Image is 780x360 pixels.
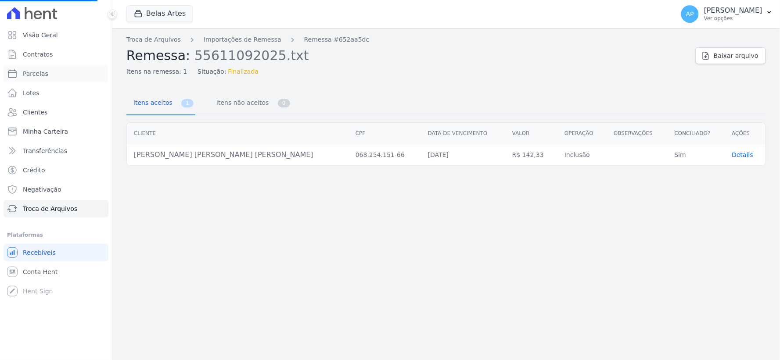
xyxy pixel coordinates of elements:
[194,47,309,63] span: 55611092025.txt
[181,99,194,107] span: 1
[23,185,61,194] span: Negativação
[126,5,193,22] button: Belas Artes
[127,144,349,166] td: [PERSON_NAME] [PERSON_NAME] [PERSON_NAME]
[211,94,270,111] span: Itens não aceitos
[4,200,108,217] a: Troca de Arquivos
[4,181,108,198] a: Negativação
[228,67,259,76] span: Finalizada
[4,84,108,102] a: Lotes
[198,67,226,76] span: Situação:
[557,123,607,144] th: Operação
[4,46,108,63] a: Contratos
[23,89,40,97] span: Lotes
[23,248,56,257] span: Recebíveis
[704,6,762,15] p: [PERSON_NAME]
[607,123,667,144] th: Observações
[278,99,290,107] span: 0
[4,123,108,140] a: Minha Carteira
[23,127,68,136] span: Minha Carteira
[696,47,766,64] a: Baixar arquivo
[23,267,58,276] span: Conta Hent
[23,166,45,175] span: Crédito
[505,144,557,166] td: R$ 142,33
[421,144,505,166] td: [DATE]
[714,51,758,60] span: Baixar arquivo
[304,35,370,44] a: Remessa #652aa5dc
[23,50,53,59] span: Contratos
[725,123,766,144] th: Ações
[126,92,292,115] nav: Tab selector
[668,144,725,166] td: Sim
[505,123,557,144] th: Valor
[674,2,780,26] button: AP [PERSON_NAME] Ver opções
[349,144,421,166] td: 068.254.151-66
[686,11,694,17] span: AP
[4,103,108,121] a: Clientes
[23,69,48,78] span: Parcelas
[204,35,281,44] a: Importações de Remessa
[126,92,195,115] a: Itens aceitos 1
[126,67,187,76] span: Itens na remessa: 1
[557,144,607,166] td: Inclusão
[349,123,421,144] th: CPF
[128,94,174,111] span: Itens aceitos
[4,244,108,261] a: Recebíveis
[704,15,762,22] p: Ver opções
[7,230,105,240] div: Plataformas
[732,151,754,158] span: translation missing: pt-BR.manager.charges.file_imports.show.table_row.details
[23,108,47,117] span: Clientes
[421,123,505,144] th: Data de vencimento
[127,123,349,144] th: Cliente
[23,146,67,155] span: Transferências
[23,204,77,213] span: Troca de Arquivos
[126,35,689,44] nav: Breadcrumb
[4,26,108,44] a: Visão Geral
[23,31,58,39] span: Visão Geral
[126,35,181,44] a: Troca de Arquivos
[4,161,108,179] a: Crédito
[126,48,190,63] span: Remessa:
[4,65,108,82] a: Parcelas
[668,123,725,144] th: Conciliado?
[209,92,292,115] a: Itens não aceitos 0
[732,151,754,158] a: Details
[4,142,108,160] a: Transferências
[4,263,108,281] a: Conta Hent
